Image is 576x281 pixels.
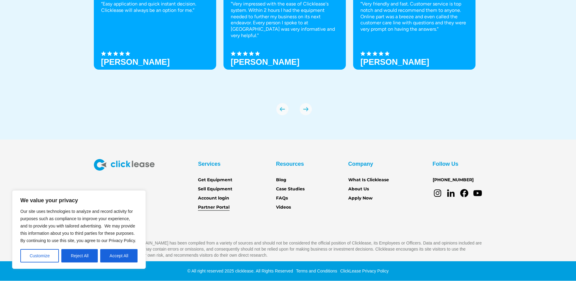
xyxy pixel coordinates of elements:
a: Sell Equipment [198,186,232,193]
img: Black star icon [249,51,254,56]
button: Accept All [100,249,138,262]
a: FAQs [276,195,288,202]
a: About Us [348,186,369,193]
a: Videos [276,204,291,211]
button: Reject All [61,249,98,262]
a: ClickLease Privacy Policy [339,269,389,273]
div: Services [198,159,220,169]
span: Our site uses technologies to analyze and record activity for purposes such as compliance to impr... [20,209,136,243]
div: Follow Us [433,159,458,169]
a: Apply Now [348,195,373,202]
p: The content linked to [DOMAIN_NAME] has been compiled from a variety of sources and should not be... [94,240,482,258]
img: Black star icon [107,51,112,56]
div: © All right reserved 2025 clicklease. All Rights Reserved [187,268,293,274]
p: “Easy application and quick instant decision. Clicklease will always be an option for me.” [101,1,209,14]
p: "Very impressed with the ease of Clicklease's system. Within 2 hours I had the equipment needed t... [231,1,339,39]
img: Black star icon [101,51,106,56]
p: “Very friendly and fast. Customer service is top notch and would recommend them to anyone. Online... [360,1,468,33]
h3: [PERSON_NAME] [101,57,170,67]
img: Clicklease logo [94,159,155,171]
button: Customize [20,249,59,262]
img: Black star icon [385,51,390,56]
img: Black star icon [237,51,242,56]
div: next slide [300,103,312,115]
a: [PHONE_NUMBER] [433,177,474,183]
img: Black star icon [243,51,248,56]
img: Black star icon [379,51,383,56]
p: We value your privacy [20,197,138,204]
img: Black star icon [360,51,365,56]
img: arrow Icon [276,103,288,115]
a: Account login [198,195,229,202]
a: Case Studies [276,186,305,193]
img: Black star icon [113,51,118,56]
strong: [PERSON_NAME] [231,57,300,67]
a: Partner Portal [198,204,230,211]
img: Black star icon [373,51,377,56]
img: arrow Icon [300,103,312,115]
h3: [PERSON_NAME] [360,57,429,67]
a: Get Equipment [198,177,232,183]
img: Black star icon [119,51,124,56]
a: Blog [276,177,286,183]
a: What Is Clicklease [348,177,389,183]
div: Company [348,159,373,169]
img: Black star icon [125,51,130,56]
a: Terms and Conditions [295,269,337,273]
img: Black star icon [255,51,260,56]
img: Black star icon [366,51,371,56]
div: We value your privacy [12,190,146,269]
img: Black star icon [231,51,236,56]
div: Resources [276,159,304,169]
div: previous slide [276,103,288,115]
